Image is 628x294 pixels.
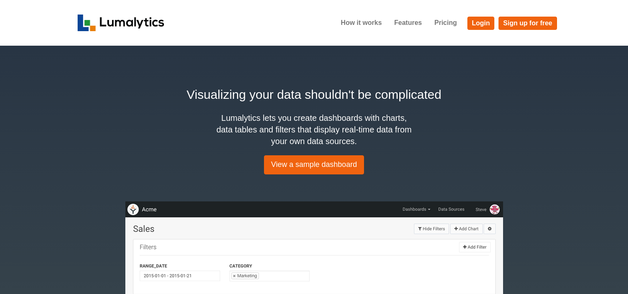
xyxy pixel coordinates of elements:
[264,155,364,174] a: View a sample dashboard
[577,242,628,282] iframe: chat widget
[428,12,463,33] a: Pricing
[78,15,164,31] img: logo_v2-f34f87db3d4d9f5311d6c47995059ad6168825a3e1eb260e01c8041e89355404.png
[388,12,428,33] a: Features
[215,112,414,147] h4: Lumalytics lets you create dashboards with charts, data tables and filters that display real-time...
[78,85,551,104] h2: Visualizing your data shouldn't be complicated
[498,17,557,30] a: Sign up for free
[335,12,388,33] a: How it works
[467,17,495,30] a: Login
